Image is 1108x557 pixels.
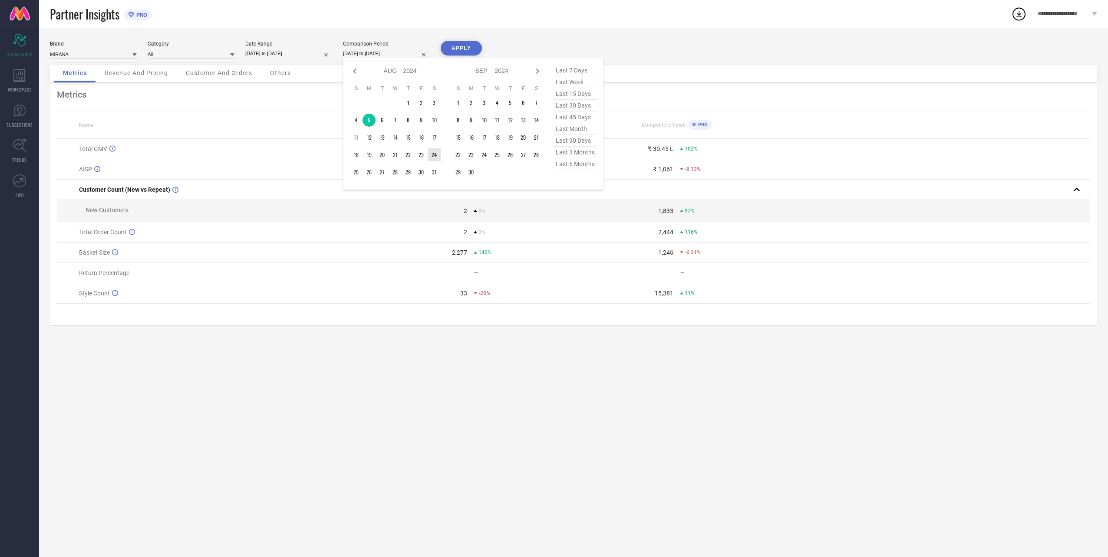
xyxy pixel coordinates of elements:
[517,85,530,92] th: Friday
[504,114,517,127] td: Thu Sep 12 2024
[452,249,467,256] div: 2,277
[452,85,465,92] th: Sunday
[79,122,93,128] span: Name
[79,145,107,152] span: Total GMV
[554,147,597,158] span: last 3 months
[554,123,597,135] span: last month
[532,66,543,76] div: Next month
[465,148,478,161] td: Mon Sep 23 2024
[12,157,27,163] span: TRENDS
[57,89,1090,100] div: Metrics
[478,114,491,127] td: Tue Sep 10 2024
[478,96,491,109] td: Tue Sep 03 2024
[79,249,110,256] span: Basket Size
[680,270,779,276] div: —
[554,76,597,88] span: last week
[465,114,478,127] td: Mon Sep 09 2024
[363,148,376,161] td: Mon Aug 19 2024
[478,148,491,161] td: Tue Sep 24 2024
[79,229,127,236] span: Total Order Count
[402,166,415,179] td: Thu Aug 29 2024
[504,148,517,161] td: Thu Sep 26 2024
[186,69,252,76] span: Customer And Orders
[658,249,673,256] div: 1,246
[389,148,402,161] td: Wed Aug 21 2024
[491,148,504,161] td: Wed Sep 25 2024
[350,148,363,161] td: Sun Aug 18 2024
[658,207,673,214] div: 1,833
[63,69,87,76] span: Metrics
[245,49,332,58] input: Select date range
[530,114,543,127] td: Sat Sep 14 2024
[428,131,441,144] td: Sat Aug 17 2024
[402,85,415,92] th: Thursday
[415,114,428,127] td: Fri Aug 09 2024
[428,114,441,127] td: Sat Aug 10 2024
[530,148,543,161] td: Sat Sep 28 2024
[452,166,465,179] td: Sun Sep 29 2024
[517,131,530,144] td: Fri Sep 20 2024
[478,85,491,92] th: Tuesday
[491,114,504,127] td: Wed Sep 11 2024
[79,269,129,276] span: Return Percentage
[478,290,490,296] span: -20%
[517,114,530,127] td: Fri Sep 13 2024
[402,96,415,109] td: Thu Aug 01 2024
[504,85,517,92] th: Thursday
[428,166,441,179] td: Sat Aug 31 2024
[517,148,530,161] td: Fri Sep 27 2024
[16,192,24,198] span: FWD
[465,131,478,144] td: Mon Sep 16 2024
[415,148,428,161] td: Fri Aug 23 2024
[465,85,478,92] th: Monday
[376,166,389,179] td: Tue Aug 27 2024
[415,166,428,179] td: Fri Aug 30 2024
[50,41,137,47] div: Brand
[474,270,573,276] div: —
[389,131,402,144] td: Wed Aug 14 2024
[685,208,695,214] span: 97%
[415,85,428,92] th: Friday
[554,65,597,76] span: last 7 days
[389,166,402,179] td: Wed Aug 28 2024
[134,12,147,18] span: PRO
[415,131,428,144] td: Fri Aug 16 2024
[7,121,33,128] span: SUGGESTIONS
[376,148,389,161] td: Tue Aug 20 2024
[376,131,389,144] td: Tue Aug 13 2024
[363,166,376,179] td: Mon Aug 26 2024
[350,114,363,127] td: Sun Aug 04 2024
[517,96,530,109] td: Fri Sep 06 2024
[685,166,701,172] span: -8.13%
[350,85,363,92] th: Sunday
[79,290,110,297] span: Style Count
[389,114,402,127] td: Wed Aug 07 2024
[554,111,597,123] span: last 45 days
[452,114,465,127] td: Sun Sep 08 2024
[685,290,695,296] span: 11%
[642,122,686,128] span: Competitors Value
[491,85,504,92] th: Wednesday
[441,41,482,56] button: APPLY
[79,166,92,173] span: AISP
[350,166,363,179] td: Sun Aug 25 2024
[452,148,465,161] td: Sun Sep 22 2024
[363,114,376,127] td: Mon Aug 05 2024
[554,158,597,170] span: last 6 months
[343,41,430,47] div: Comparison Period
[478,131,491,144] td: Tue Sep 17 2024
[696,122,708,128] span: PRO
[463,269,468,276] div: —
[530,131,543,144] td: Sat Sep 21 2024
[50,5,119,23] span: Partner Insights
[389,85,402,92] th: Wednesday
[363,131,376,144] td: Mon Aug 12 2024
[460,290,467,297] div: 33
[452,96,465,109] td: Sun Sep 01 2024
[376,85,389,92] th: Tuesday
[530,96,543,109] td: Sat Sep 07 2024
[415,96,428,109] td: Fri Aug 02 2024
[428,148,441,161] td: Sat Aug 24 2024
[685,249,701,256] span: -6.31%
[554,88,597,100] span: last 15 days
